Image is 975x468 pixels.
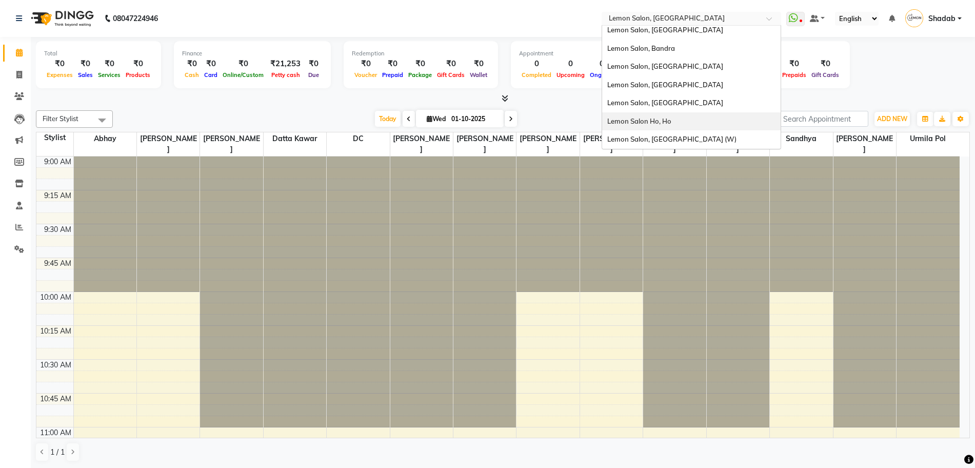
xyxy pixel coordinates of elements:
div: ₹0 [809,58,842,70]
span: Wed [424,115,448,123]
span: Services [95,71,123,79]
div: 0 [554,58,587,70]
span: DC [327,132,389,145]
span: Prepaid [380,71,406,79]
span: Gift Cards [809,71,842,79]
span: Shadab [928,13,956,24]
div: 9:00 AM [42,157,73,167]
div: 0 [587,58,616,70]
span: Prepaids [780,71,809,79]
div: 9:30 AM [42,224,73,235]
div: ₹0 [352,58,380,70]
span: Abhay [74,132,136,145]
span: Lemon Salon, [GEOGRAPHIC_DATA] (W) [607,135,737,143]
div: Appointment [519,49,646,58]
img: Shadab [905,9,923,27]
span: Datta Kawar [264,132,326,145]
div: Stylist [36,132,73,143]
span: Petty cash [269,71,303,79]
span: Cash [182,71,202,79]
div: ₹0 [380,58,406,70]
span: Lemon Salon, [GEOGRAPHIC_DATA] [607,26,723,34]
span: Due [306,71,322,79]
span: [PERSON_NAME] [580,132,643,156]
span: Lemon Salon Ho, Ho [607,117,671,125]
span: [PERSON_NAME] [200,132,263,156]
span: Today [375,111,401,127]
div: Total [44,49,153,58]
span: Online/Custom [220,71,266,79]
input: 2025-10-01 [448,111,500,127]
span: Package [406,71,434,79]
span: Filter Stylist [43,114,78,123]
div: ₹0 [305,58,323,70]
span: Sales [75,71,95,79]
span: Gift Cards [434,71,467,79]
b: 08047224946 [113,4,158,33]
div: ₹0 [44,58,75,70]
button: ADD NEW [874,112,910,126]
div: 11:00 AM [38,427,73,438]
span: Urmila Pol [897,132,960,145]
span: 1 / 1 [50,447,65,458]
span: Ongoing [587,71,616,79]
div: Redemption [352,49,490,58]
div: ₹0 [75,58,95,70]
span: Products [123,71,153,79]
span: [PERSON_NAME] [833,132,896,156]
div: 9:15 AM [42,190,73,201]
div: 10:45 AM [38,394,73,404]
div: 10:00 AM [38,292,73,303]
div: ₹0 [220,58,266,70]
span: Lemon Salon, [GEOGRAPHIC_DATA] [607,62,723,70]
span: Expenses [44,71,75,79]
span: [PERSON_NAME] [516,132,579,156]
div: ₹0 [95,58,123,70]
div: ₹0 [123,58,153,70]
span: [PERSON_NAME] [137,132,200,156]
span: [PERSON_NAME] [453,132,516,156]
div: ₹0 [202,58,220,70]
div: ₹21,253 [266,58,305,70]
span: Lemon Salon, Bandra [607,44,675,52]
span: Wallet [467,71,490,79]
div: 0 [519,58,554,70]
div: 10:15 AM [38,326,73,337]
div: ₹0 [467,58,490,70]
span: [PERSON_NAME] [390,132,453,156]
span: Upcoming [554,71,587,79]
div: ₹0 [182,58,202,70]
span: ADD NEW [877,115,907,123]
ng-dropdown-panel: Options list [602,25,781,149]
span: Card [202,71,220,79]
span: Lemon Salon, [GEOGRAPHIC_DATA] [607,81,723,89]
div: ₹0 [780,58,809,70]
div: ₹0 [434,58,467,70]
div: 10:30 AM [38,360,73,371]
div: ₹0 [406,58,434,70]
img: logo [26,4,96,33]
span: Completed [519,71,554,79]
span: Lemon Salon, [GEOGRAPHIC_DATA] [607,99,723,107]
span: Voucher [352,71,380,79]
span: Sandhya [770,132,832,145]
input: Search Appointment [779,111,868,127]
div: Finance [182,49,323,58]
div: 9:45 AM [42,258,73,269]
